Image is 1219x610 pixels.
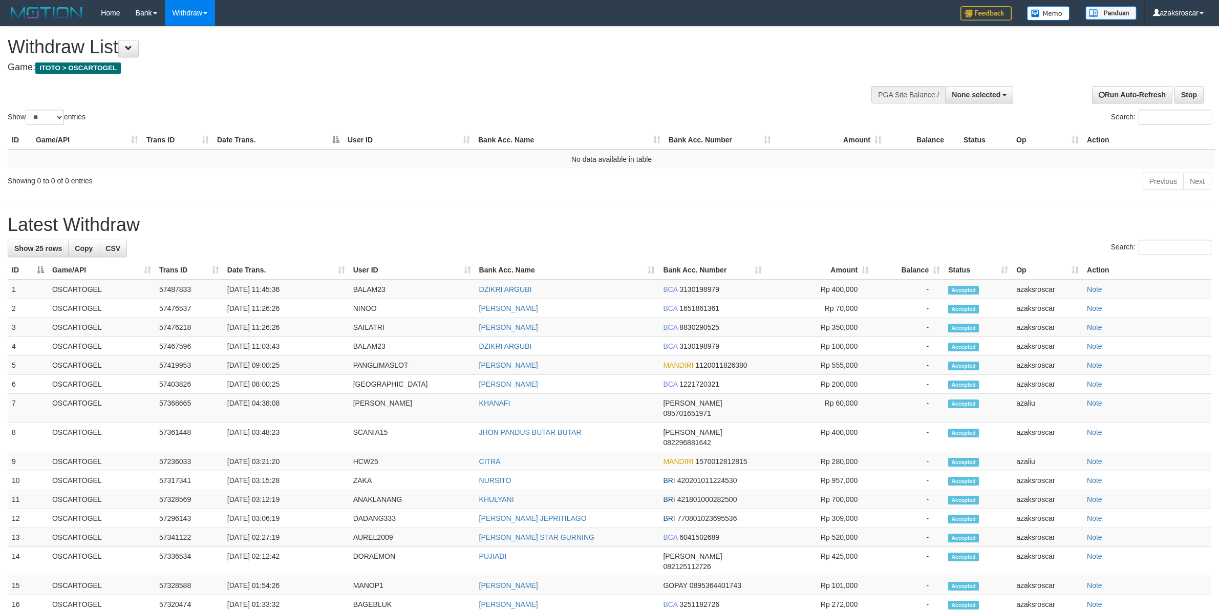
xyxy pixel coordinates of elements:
[766,394,873,423] td: Rp 60,000
[948,343,979,351] span: Accepted
[8,528,48,547] td: 13
[948,515,979,523] span: Accepted
[8,5,85,20] img: MOTION_logo.png
[155,423,223,452] td: 57361448
[48,394,155,423] td: OSCARTOGEL
[479,552,507,560] a: PUJIADI
[1012,576,1083,595] td: azaksroscar
[1012,547,1083,576] td: azaksroscar
[8,261,48,280] th: ID: activate to sort column descending
[1139,240,1211,255] input: Search:
[48,375,155,394] td: OSCARTOGEL
[948,553,979,561] span: Accepted
[155,280,223,299] td: 57487833
[663,552,722,560] span: [PERSON_NAME]
[1087,457,1102,466] a: Note
[1087,581,1102,590] a: Note
[1111,240,1211,255] label: Search:
[349,423,475,452] td: SCANIA15
[223,261,349,280] th: Date Trans.: activate to sort column ascending
[8,131,32,150] th: ID
[1111,110,1211,125] label: Search:
[479,323,538,331] a: [PERSON_NAME]
[1012,280,1083,299] td: azaksroscar
[475,261,659,280] th: Bank Acc. Name: activate to sort column ascending
[1012,490,1083,509] td: azaksroscar
[1012,337,1083,356] td: azaksroscar
[679,600,719,608] span: Copy 3251182726 to clipboard
[1012,509,1083,528] td: azaksroscar
[1143,173,1184,190] a: Previous
[479,399,510,407] a: KHANAFI
[48,337,155,356] td: OSCARTOGEL
[766,423,873,452] td: Rp 400,000
[349,299,475,318] td: NINOO
[663,581,687,590] span: GOPAY
[48,261,155,280] th: Game/API: activate to sort column ascending
[1083,261,1211,280] th: Action
[344,131,474,150] th: User ID: activate to sort column ascending
[223,394,349,423] td: [DATE] 04:38:08
[155,547,223,576] td: 57336534
[948,399,979,408] span: Accepted
[948,582,979,591] span: Accepted
[663,361,693,369] span: MANDIRI
[223,576,349,595] td: [DATE] 01:54:26
[1087,285,1102,293] a: Note
[948,601,979,609] span: Accepted
[1087,304,1102,312] a: Note
[223,490,349,509] td: [DATE] 03:12:19
[766,337,873,356] td: Rp 100,000
[155,356,223,375] td: 57419953
[1087,476,1102,485] a: Note
[873,394,944,423] td: -
[1087,323,1102,331] a: Note
[663,533,677,541] span: BCA
[886,131,959,150] th: Balance
[679,304,719,312] span: Copy 1651861361 to clipboard
[948,534,979,542] span: Accepted
[873,375,944,394] td: -
[1012,528,1083,547] td: azaksroscar
[223,547,349,576] td: [DATE] 02:12:42
[8,490,48,509] td: 11
[1012,356,1083,375] td: azaksroscar
[1174,86,1204,103] a: Stop
[349,509,475,528] td: DADANG333
[32,131,142,150] th: Game/API: activate to sort column ascending
[1012,299,1083,318] td: azaksroscar
[766,471,873,490] td: Rp 957,000
[775,131,886,150] th: Amount: activate to sort column ascending
[8,37,802,57] h1: Withdraw List
[479,380,538,388] a: [PERSON_NAME]
[663,304,677,312] span: BCA
[223,337,349,356] td: [DATE] 11:03:43
[679,380,719,388] span: Copy 1221720321 to clipboard
[223,375,349,394] td: [DATE] 08:00:25
[766,576,873,595] td: Rp 101,000
[349,356,475,375] td: PANGLIMASLOT
[479,457,501,466] a: CITRA
[663,514,675,522] span: BRI
[48,299,155,318] td: OSCARTOGEL
[349,318,475,337] td: SAILATRI
[948,381,979,389] span: Accepted
[155,261,223,280] th: Trans ID: activate to sort column ascending
[873,471,944,490] td: -
[948,496,979,504] span: Accepted
[873,490,944,509] td: -
[48,547,155,576] td: OSCARTOGEL
[349,528,475,547] td: AUREL2009
[479,361,538,369] a: [PERSON_NAME]
[766,261,873,280] th: Amount: activate to sort column ascending
[479,285,532,293] a: DZIKRI ARGUBI
[663,323,677,331] span: BCA
[479,600,538,608] a: [PERSON_NAME]
[1183,173,1211,190] a: Next
[99,240,127,257] a: CSV
[766,547,873,576] td: Rp 425,000
[48,356,155,375] td: OSCARTOGEL
[48,471,155,490] td: OSCARTOGEL
[1012,131,1083,150] th: Op: activate to sort column ascending
[766,375,873,394] td: Rp 200,000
